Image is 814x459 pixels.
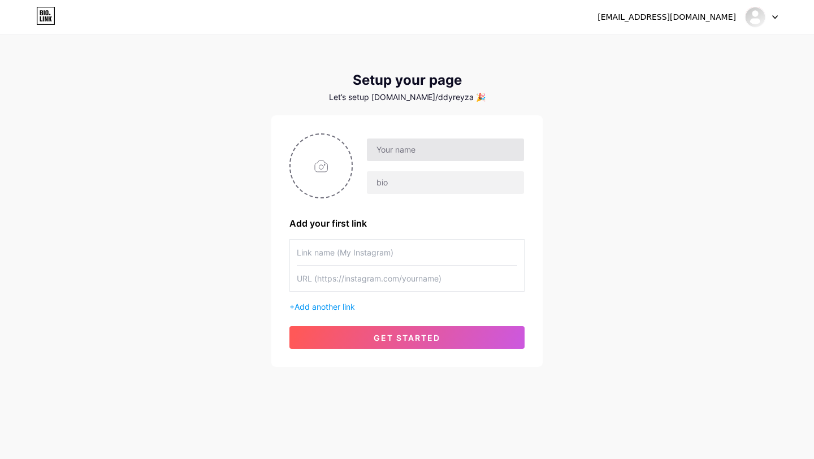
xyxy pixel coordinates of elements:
[271,93,543,102] div: Let’s setup [DOMAIN_NAME]/ddyreyza 🎉
[289,326,525,349] button: get started
[367,138,524,161] input: Your name
[367,171,524,194] input: bio
[271,72,543,88] div: Setup your page
[297,266,517,291] input: URL (https://instagram.com/yourname)
[289,301,525,313] div: +
[289,216,525,230] div: Add your first link
[744,6,766,28] img: ddy reyzaldi
[295,302,355,311] span: Add another link
[597,11,736,23] div: [EMAIL_ADDRESS][DOMAIN_NAME]
[297,240,517,265] input: Link name (My Instagram)
[374,333,440,343] span: get started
